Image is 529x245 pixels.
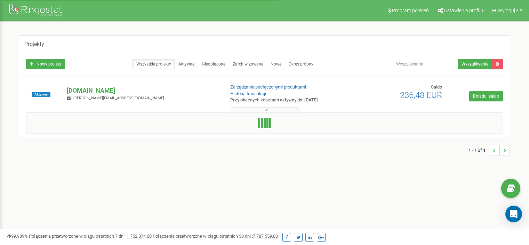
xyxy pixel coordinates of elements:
u: 1 752 874,00 [127,233,152,239]
a: Historia transakcji [230,91,266,96]
input: Wyszukiwanie [392,59,458,69]
span: [PERSON_NAME][EMAIL_ADDRESS][DOMAIN_NAME] [73,96,164,100]
span: Saldo [431,84,442,90]
nav: ... [468,138,510,162]
span: Ustawienia profilu [444,8,483,13]
a: Wszystkie projekty [133,59,175,69]
span: Połączenia przetworzone w ciągu ostatnich 7 dni : [29,233,152,239]
span: Program poleceń [392,8,429,13]
a: Zarchiwizowane [229,59,267,69]
a: Nowe [267,59,285,69]
p: Przy obecnych kosztach aktywny do: [DATE] [230,97,342,104]
a: Nieopłacone [198,59,229,69]
span: Wyloguj się [498,8,522,13]
span: 236,48 EUR [400,90,442,100]
span: Aktywny [32,92,50,97]
div: Open Intercom Messenger [505,206,522,222]
span: Połączenia przetworzone w ciągu ostatnich 30 dni : [153,233,278,239]
a: Doładuj saldo [469,91,503,101]
p: [DOMAIN_NAME] [67,86,219,95]
span: 1 - 1 of 1 [468,145,489,155]
u: 7 787 559,00 [253,233,278,239]
a: Nowy projekt [26,59,65,69]
button: Wyszukiwanie [458,59,492,69]
a: Okres próbny [285,59,317,69]
a: Aktywne [175,59,198,69]
a: Zarządzanie podłączonymi produktami [230,84,306,90]
span: 99,989% [7,233,28,239]
h5: Projekty [24,41,44,47]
